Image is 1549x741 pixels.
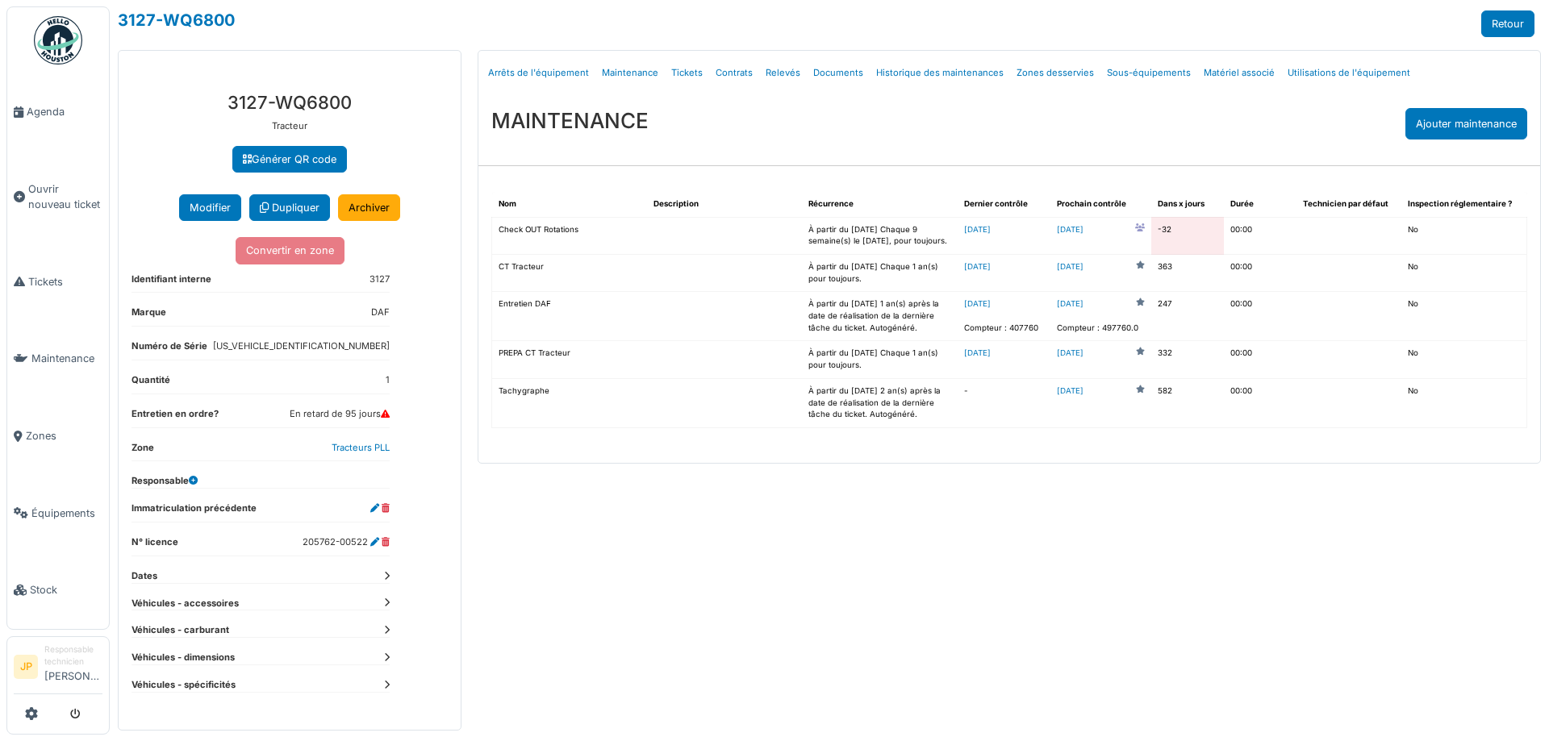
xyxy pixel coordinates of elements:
td: 247 [1151,292,1224,341]
dt: Entretien en ordre? [132,407,219,427]
dd: 3127 [370,273,390,286]
span: translation missing: fr.shared.no [1408,386,1418,395]
td: 582 [1151,378,1224,427]
td: 00:00 [1224,217,1296,254]
td: Compteur : 407760 [958,292,1050,341]
dt: Responsable [132,474,198,488]
td: 00:00 [1224,255,1296,292]
td: 00:00 [1224,341,1296,378]
span: translation missing: fr.shared.no [1408,348,1418,357]
span: translation missing: fr.shared.no [1408,225,1418,234]
a: Sous-équipements [1100,54,1197,92]
td: Check OUT Rotations [492,217,647,254]
th: Nom [492,192,647,217]
dt: N° licence [132,535,178,556]
div: Ajouter maintenance [1405,108,1527,139]
td: Tachygraphe [492,378,647,427]
dt: Véhicules - spécificités [132,678,390,692]
a: Maintenance [7,320,109,398]
li: JP [14,655,38,679]
td: 363 [1151,255,1224,292]
span: Tickets [28,274,102,289]
a: Tracteurs PLL [332,442,390,453]
a: Dupliquer [249,194,330,221]
a: [DATE] [1057,348,1083,360]
dt: Marque [132,306,166,326]
td: -32 [1151,217,1224,254]
dd: En retard de 95 jours [290,407,390,421]
span: Zones [26,428,102,443]
dd: DAF [371,306,390,319]
a: Générer QR code [232,146,347,173]
a: Documents [807,54,870,92]
dt: Véhicules - accessoires [132,597,390,610]
dt: Identifiant interne [132,273,211,293]
td: Entretien DAF [492,292,647,341]
a: Tickets [7,244,109,321]
a: Contrats [709,54,759,92]
a: [DATE] [1057,224,1083,236]
td: - [958,378,1050,427]
a: [DATE] [964,262,991,271]
th: Description [647,192,802,217]
th: Inspection réglementaire ? [1401,192,1526,217]
td: À partir du [DATE] 1 an(s) après la date de réalisation de la dernière tâche du ticket. Autogénéré. [802,292,957,341]
td: 00:00 [1224,292,1296,341]
a: Équipements [7,475,109,552]
dt: Numéro de Série [132,339,207,360]
th: Dans x jours [1151,192,1224,217]
a: Ouvrir nouveau ticket [7,151,109,244]
dd: 205762-00522 [303,535,390,549]
a: Zones desservies [1010,54,1100,92]
a: Relevés [759,54,807,92]
td: Compteur : 497760.0 [1050,292,1151,341]
a: Agenda [7,73,109,151]
span: translation missing: fr.shared.no [1408,262,1418,271]
a: Archiver [338,194,400,221]
h3: 3127-WQ6800 [132,92,448,113]
dt: Quantité [132,373,170,393]
dt: Immatriculation précédente [132,502,257,522]
a: [DATE] [964,348,991,357]
span: Maintenance [31,351,102,366]
a: Arrêts de l'équipement [482,54,595,92]
th: Dernier contrôle [958,192,1050,217]
td: À partir du [DATE] 2 an(s) après la date de réalisation de la dernière tâche du ticket. Autogénéré. [802,378,957,427]
a: [DATE] [1057,385,1083,398]
dt: Véhicules - dimensions [132,651,390,664]
dt: Véhicules - carburant [132,623,390,637]
a: JP Responsable technicien[PERSON_NAME] [14,643,102,694]
dt: Zone [132,441,154,461]
span: translation missing: fr.shared.no [1408,299,1418,308]
td: À partir du [DATE] Chaque 1 an(s) pour toujours. [802,255,957,292]
a: Utilisations de l'équipement [1281,54,1417,92]
a: 3127-WQ6800 [118,10,235,30]
a: Matériel associé [1197,54,1281,92]
td: PREPA CT Tracteur [492,341,647,378]
a: Historique des maintenances [870,54,1010,92]
td: CT Tracteur [492,255,647,292]
dt: Dates [132,569,390,583]
span: Agenda [27,104,102,119]
p: Tracteur [132,119,448,133]
a: Stock [7,552,109,629]
a: Retour [1481,10,1534,37]
th: Durée [1224,192,1296,217]
a: [DATE] [964,299,991,308]
dd: 1 [386,373,390,387]
span: Ouvrir nouveau ticket [28,181,102,212]
li: [PERSON_NAME] [44,643,102,690]
th: Prochain contrôle [1050,192,1151,217]
button: Modifier [179,194,241,221]
img: Badge_color-CXgf-gQk.svg [34,16,82,65]
a: Maintenance [595,54,665,92]
td: À partir du [DATE] Chaque 9 semaine(s) le [DATE], pour toujours. [802,217,957,254]
a: [DATE] [1057,261,1083,273]
div: Responsable technicien [44,643,102,668]
a: Zones [7,398,109,475]
td: À partir du [DATE] Chaque 1 an(s) pour toujours. [802,341,957,378]
td: 00:00 [1224,378,1296,427]
th: Récurrence [802,192,957,217]
a: [DATE] [1057,298,1083,310]
th: Technicien par défaut [1296,192,1401,217]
